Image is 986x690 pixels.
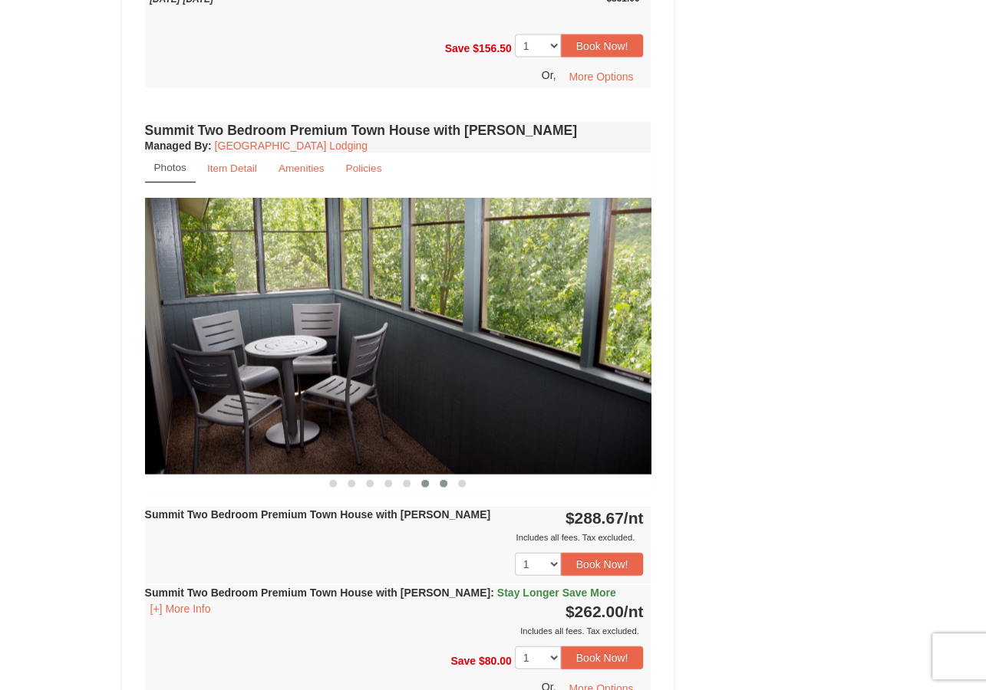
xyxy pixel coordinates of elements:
[450,654,476,666] span: Save
[269,153,335,182] a: Amenities
[215,139,368,151] a: [GEOGRAPHIC_DATA] Lodging
[566,508,644,526] strong: $288.67
[197,153,267,182] a: Item Detail
[473,41,512,54] span: $156.50
[566,602,624,619] span: $262.00
[145,139,212,151] strong: :
[561,552,644,575] button: Book Now!
[490,586,494,598] span: :
[145,586,616,598] strong: Summit Two Bedroom Premium Town House with [PERSON_NAME]
[145,508,491,520] strong: Summit Two Bedroom Premium Town House with [PERSON_NAME]
[479,654,512,666] span: $80.00
[145,139,208,151] span: Managed By
[279,162,325,173] small: Amenities
[207,162,257,173] small: Item Detail
[145,197,651,474] img: 18876286-218-28754ff6.png
[624,602,644,619] span: /nt
[145,529,644,544] div: Includes all fees. Tax excluded.
[145,600,216,616] button: [+] More Info
[497,586,616,598] span: Stay Longer Save More
[145,122,651,137] h4: Summit Two Bedroom Premium Town House with [PERSON_NAME]
[624,508,644,526] span: /nt
[154,161,186,172] small: Photos
[561,34,644,57] button: Book Now!
[561,646,644,669] button: Book Now!
[542,69,556,81] span: Or,
[345,162,381,173] small: Policies
[335,153,391,182] a: Policies
[559,64,643,87] button: More Options
[145,153,196,182] a: Photos
[444,41,470,54] span: Save
[145,623,644,638] div: Includes all fees. Tax excluded.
